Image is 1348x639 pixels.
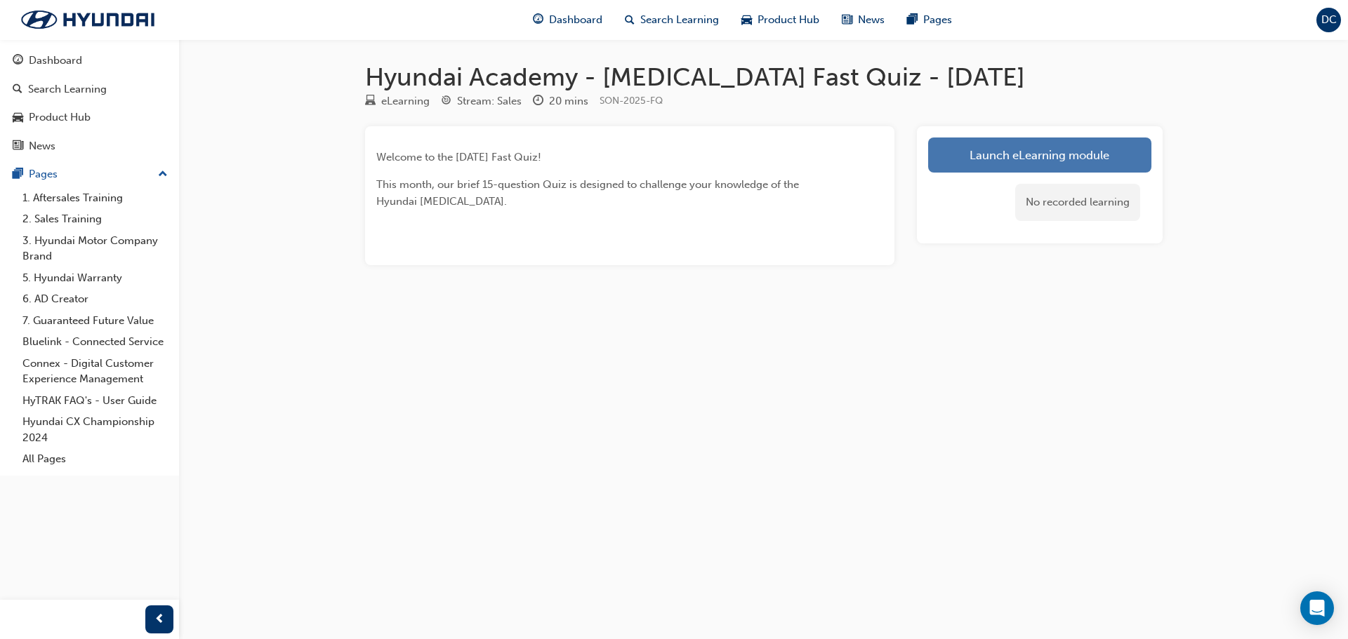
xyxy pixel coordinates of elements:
[17,353,173,390] a: Connex - Digital Customer Experience Management
[17,208,173,230] a: 2. Sales Training
[17,390,173,412] a: HyTRAK FAQ's - User Guide
[17,411,173,448] a: Hyundai CX Championship 2024
[1321,12,1337,28] span: DC
[441,93,522,110] div: Stream
[17,331,173,353] a: Bluelink - Connected Service
[13,168,23,181] span: pages-icon
[907,11,918,29] span: pages-icon
[758,12,819,28] span: Product Hub
[13,112,23,124] span: car-icon
[29,109,91,126] div: Product Hub
[6,133,173,159] a: News
[29,166,58,182] div: Pages
[928,137,1151,173] a: Launch eLearning module
[13,55,23,67] span: guage-icon
[549,12,602,28] span: Dashboard
[17,187,173,209] a: 1. Aftersales Training
[7,5,168,34] img: Trak
[1300,591,1334,625] div: Open Intercom Messenger
[13,140,23,153] span: news-icon
[365,62,1163,93] h1: Hyundai Academy - [MEDICAL_DATA] Fast Quiz - [DATE]
[640,12,719,28] span: Search Learning
[154,611,165,628] span: prev-icon
[1015,184,1140,221] div: No recorded learning
[741,11,752,29] span: car-icon
[533,11,543,29] span: guage-icon
[1316,8,1341,32] button: DC
[549,93,588,109] div: 20 mins
[625,11,635,29] span: search-icon
[376,178,802,208] span: This month, our brief 15-question Quiz is designed to challenge your knowledge of the Hyundai [ME...
[17,448,173,470] a: All Pages
[842,11,852,29] span: news-icon
[730,6,831,34] a: car-iconProduct Hub
[6,45,173,161] button: DashboardSearch LearningProduct HubNews
[28,81,107,97] div: Search Learning
[17,288,173,310] a: 6. AD Creator
[600,95,663,107] span: Learning resource code
[365,93,430,110] div: Type
[858,12,885,28] span: News
[533,93,588,110] div: Duration
[6,161,173,187] button: Pages
[614,6,730,34] a: search-iconSearch Learning
[17,230,173,267] a: 3. Hyundai Motor Company Brand
[831,6,896,34] a: news-iconNews
[29,53,82,69] div: Dashboard
[457,93,522,109] div: Stream: Sales
[441,95,451,108] span: target-icon
[365,95,376,108] span: learningResourceType_ELEARNING-icon
[6,48,173,74] a: Dashboard
[522,6,614,34] a: guage-iconDashboard
[923,12,952,28] span: Pages
[6,105,173,130] a: Product Hub
[533,95,543,108] span: clock-icon
[17,267,173,289] a: 5. Hyundai Warranty
[381,93,430,109] div: eLearning
[17,310,173,332] a: 7. Guaranteed Future Value
[13,83,22,96] span: search-icon
[896,6,963,34] a: pages-iconPages
[29,138,55,154] div: News
[376,151,541,163] span: Welcome to the [DATE] Fast Quiz!
[158,166,168,184] span: up-icon
[6,76,173,102] a: Search Learning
